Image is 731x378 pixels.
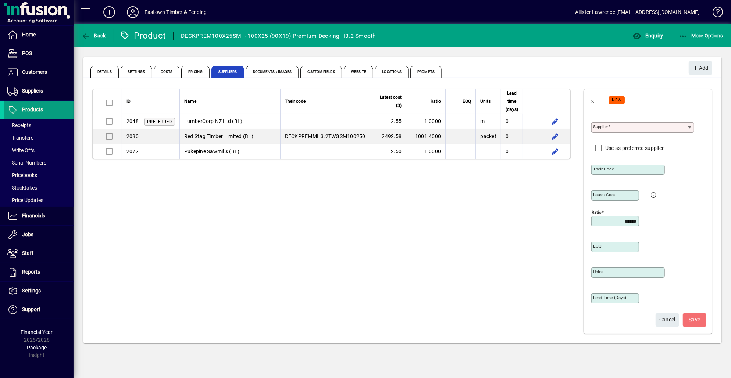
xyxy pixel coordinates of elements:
[631,29,665,42] button: Enquiry
[4,194,74,206] a: Price Updates
[4,226,74,244] a: Jobs
[4,44,74,63] a: POS
[285,97,306,105] span: Their code
[4,156,74,169] a: Serial Numbers
[246,66,299,78] span: Documents / Images
[22,306,40,312] span: Support
[154,66,180,78] span: Costs
[120,30,166,42] div: Product
[97,6,121,19] button: Add
[683,313,706,327] button: Save
[211,66,244,78] span: Suppliers
[431,97,441,105] span: Ratio
[501,114,523,129] td: 0
[7,122,31,128] span: Receipts
[147,119,172,124] span: Preferred
[181,30,376,42] div: DECKPREM100X25SM. - 100X25 (90X19) Premium Decking H3.2 Smooth
[280,129,370,144] td: DECKPREMMH3.2TWGSM100250
[4,181,74,194] a: Stocktakes
[592,210,602,215] mat-label: Ratio
[74,29,114,42] app-page-header-button: Back
[22,69,47,75] span: Customers
[584,91,602,108] app-page-header-button: Back
[659,314,675,326] span: Cancel
[344,66,374,78] span: Website
[4,82,74,100] a: Suppliers
[4,244,74,263] a: Staff
[4,132,74,144] a: Transfers
[22,231,33,237] span: Jobs
[90,66,119,78] span: Details
[677,29,725,42] button: More Options
[21,329,53,335] span: Financial Year
[4,119,74,132] a: Receipts
[593,192,615,197] mat-label: Latest cost
[370,144,406,159] td: 2.50
[612,98,622,102] span: NEW
[300,66,342,78] span: Custom Fields
[22,107,43,112] span: Products
[145,6,207,18] div: Eastown Timber & Fencing
[406,114,445,129] td: 1.0000
[593,295,626,300] mat-label: Lead time (days)
[707,1,722,25] a: Knowledge Base
[7,160,46,166] span: Serial Numbers
[184,97,196,105] span: Name
[7,135,33,141] span: Transfers
[126,118,139,125] div: 2048
[689,314,700,326] span: ave
[501,129,523,144] td: 0
[179,129,280,144] td: Red Stag Timber Limited (BL)
[81,33,106,39] span: Back
[126,133,139,140] div: 2080
[375,66,409,78] span: Locations
[4,300,74,319] a: Support
[604,144,664,152] label: Use as preferred supplier
[370,114,406,129] td: 2.55
[575,6,700,18] div: Allister Lawrence [EMAIL_ADDRESS][DOMAIN_NAME]
[4,263,74,281] a: Reports
[22,250,33,256] span: Staff
[121,66,152,78] span: Settings
[179,144,280,159] td: Pukepine Sawmills (BL)
[22,288,41,294] span: Settings
[679,33,724,39] span: More Options
[4,144,74,156] a: Write Offs
[689,61,712,75] button: Add
[4,282,74,300] a: Settings
[7,197,43,203] span: Price Updates
[7,147,35,153] span: Write Offs
[593,244,602,249] mat-label: EOQ
[22,269,40,275] span: Reports
[480,97,491,105] span: Units
[692,62,708,74] span: Add
[22,213,45,219] span: Financials
[406,129,445,144] td: 1001.4000
[475,114,501,129] td: m
[79,29,108,42] button: Back
[126,148,139,155] div: 2077
[656,313,679,327] button: Cancel
[4,207,74,225] a: Financials
[7,172,37,178] span: Pricebooks
[4,169,74,181] a: Pricebooks
[181,66,210,78] span: Pricing
[22,50,32,56] span: POS
[121,6,145,19] button: Profile
[179,114,280,129] td: LumberCorp NZ Ltd (BL)
[410,66,442,78] span: Prompts
[126,97,131,105] span: ID
[506,89,518,114] span: Lead time (days)
[7,185,37,191] span: Stocktakes
[22,32,36,37] span: Home
[406,144,445,159] td: 1.0000
[501,144,523,159] td: 0
[632,33,663,39] span: Enquiry
[463,97,471,105] span: EOQ
[22,88,43,94] span: Suppliers
[593,124,608,129] mat-label: Supplier
[593,269,603,274] mat-label: Units
[370,129,406,144] td: 2492.58
[27,345,47,350] span: Package
[375,93,402,109] span: Latest cost ($)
